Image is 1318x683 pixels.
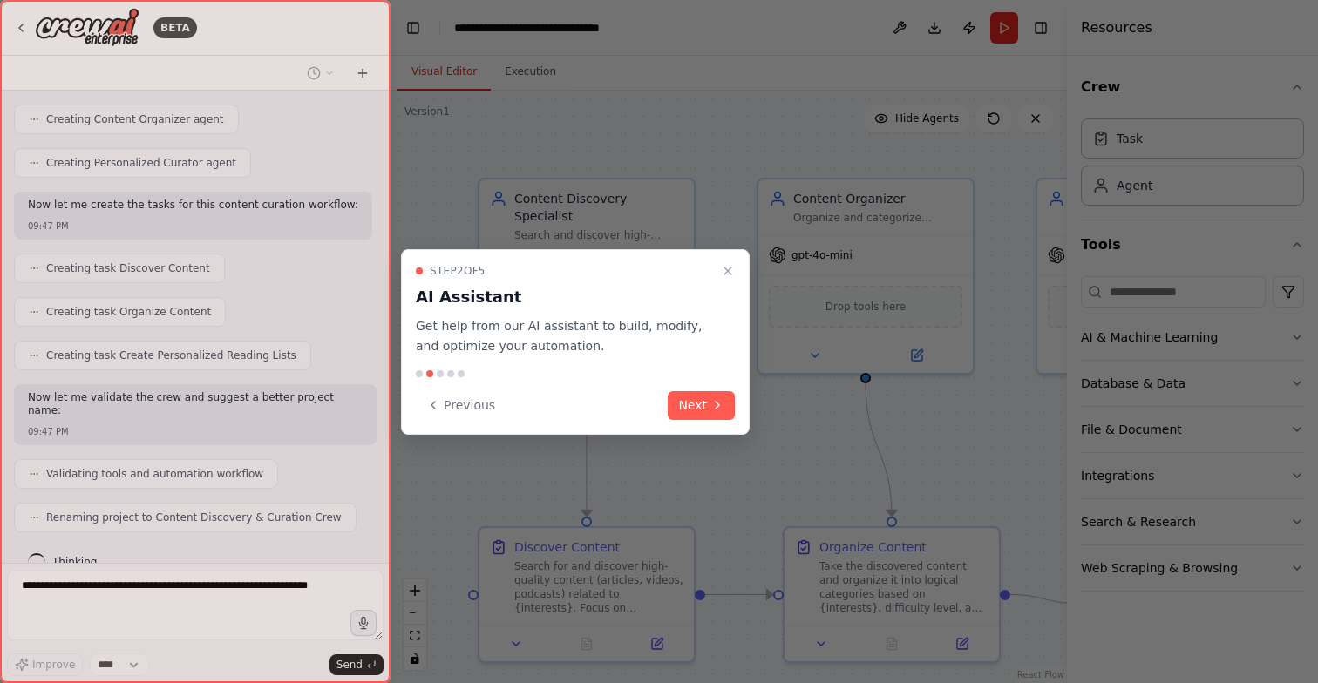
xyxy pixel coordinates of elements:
span: Step 2 of 5 [430,264,486,278]
button: Close walkthrough [717,260,738,281]
button: Previous [416,391,506,420]
h3: AI Assistant [416,285,714,309]
button: Next [668,391,735,420]
button: Hide left sidebar [401,16,425,40]
p: Get help from our AI assistant to build, modify, and optimize your automation. [416,316,714,356]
